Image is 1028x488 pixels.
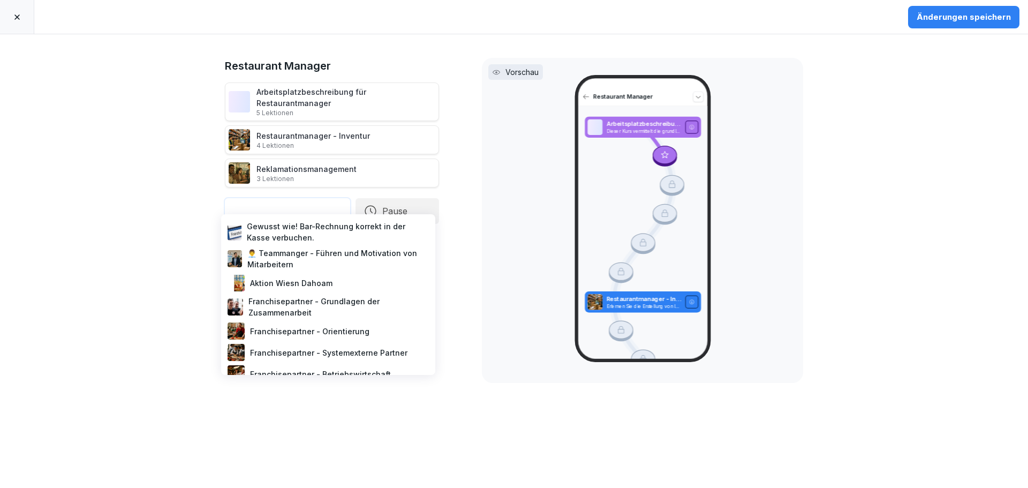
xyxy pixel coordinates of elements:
[225,159,439,187] div: Reklamationsmanagement3 Lektionen
[225,294,431,320] div: Franchisepartner - Grundlagen der Zusammenarbeit
[225,82,439,121] div: Arbeitsplatzbeschreibung für Restaurantmanager5 Lektionen
[225,342,431,363] div: Franchisepartner - Systemexterne Partner
[229,162,250,184] img: tp0zhz27ks0g0cb4ibmweuhx.png
[256,141,370,150] p: 4 Lektionen
[606,120,681,129] p: Arbeitsplatzbeschreibung für Restaurantmanager
[356,198,439,224] button: Pause
[256,163,357,183] div: Reklamationsmanagement
[256,175,357,183] p: 3 Lektionen
[256,86,435,117] div: Arbeitsplatzbeschreibung für Restaurantmanager
[229,129,250,151] img: yz6mclz4ii0gojfnz0zb4rew.png
[606,129,681,134] p: Dieser Kurs vermittelt die grundlegenden Aufgaben und Verantwortlichkeiten eines Restaurantmanage...
[225,58,439,74] h1: Restaurant Manager
[587,294,602,310] img: yz6mclz4ii0gojfnz0zb4rew.png
[225,245,431,272] div: 👨‍💼 Teammanger - Führen und Motivation von Mitarbeitern
[256,130,370,150] div: Restaurantmanager - Inventur
[606,303,681,309] p: Erlernen Sie die Erstellung von Inventurvorlagen, die Durchführung von Inventuren und den Umgang ...
[225,320,431,342] div: Franchisepartner - Orientierung
[593,93,689,101] p: Restaurant Manager
[225,272,431,294] div: Aktion Wiesn Dahoam
[908,6,1019,28] button: Änderungen speichern
[225,363,431,385] div: Franchisepartner - Betriebswirtschaft
[225,219,431,245] div: Gewusst wie! Bar-Rechnung korrekt in der Kasse verbuchen.
[256,109,435,117] p: 5 Lektionen
[225,125,439,154] div: Restaurantmanager - Inventur4 Lektionen
[505,66,539,78] p: Vorschau
[917,11,1011,23] div: Änderungen speichern
[606,295,681,303] p: Restaurantmanager - Inventur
